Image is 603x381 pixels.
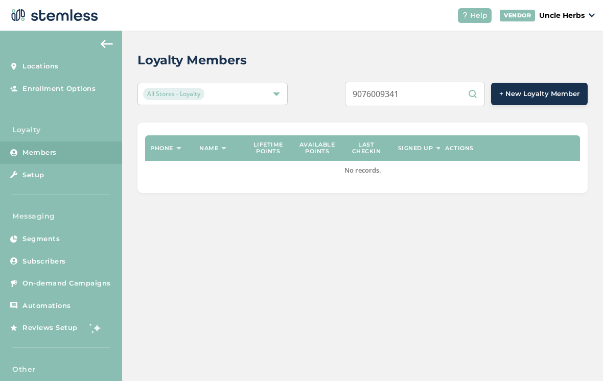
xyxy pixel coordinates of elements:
button: + New Loyalty Member [491,83,588,105]
img: glitter-stars-b7820f95.gif [85,318,106,338]
div: VENDOR [500,10,535,21]
img: icon-arrow-back-accent-c549486e.svg [101,40,113,48]
span: All Stores - Loyalty [143,88,204,100]
span: Segments [22,234,60,244]
img: icon-help-white-03924b79.svg [462,12,468,18]
span: Automations [22,301,71,311]
span: Enrollment Options [22,84,96,94]
img: icon_down-arrow-small-66adaf34.svg [589,13,595,17]
span: On-demand Campaigns [22,278,111,289]
span: Reviews Setup [22,323,78,333]
h2: Loyalty Members [137,51,247,69]
span: + New Loyalty Member [499,89,579,99]
span: Help [470,10,488,21]
span: Setup [22,170,44,180]
span: Subscribers [22,256,66,267]
p: Uncle Herbs [539,10,585,21]
input: Search [345,82,485,106]
span: Locations [22,61,59,72]
img: logo-dark-0685b13c.svg [8,5,98,26]
span: Members [22,148,57,158]
iframe: Chat Widget [552,332,603,381]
